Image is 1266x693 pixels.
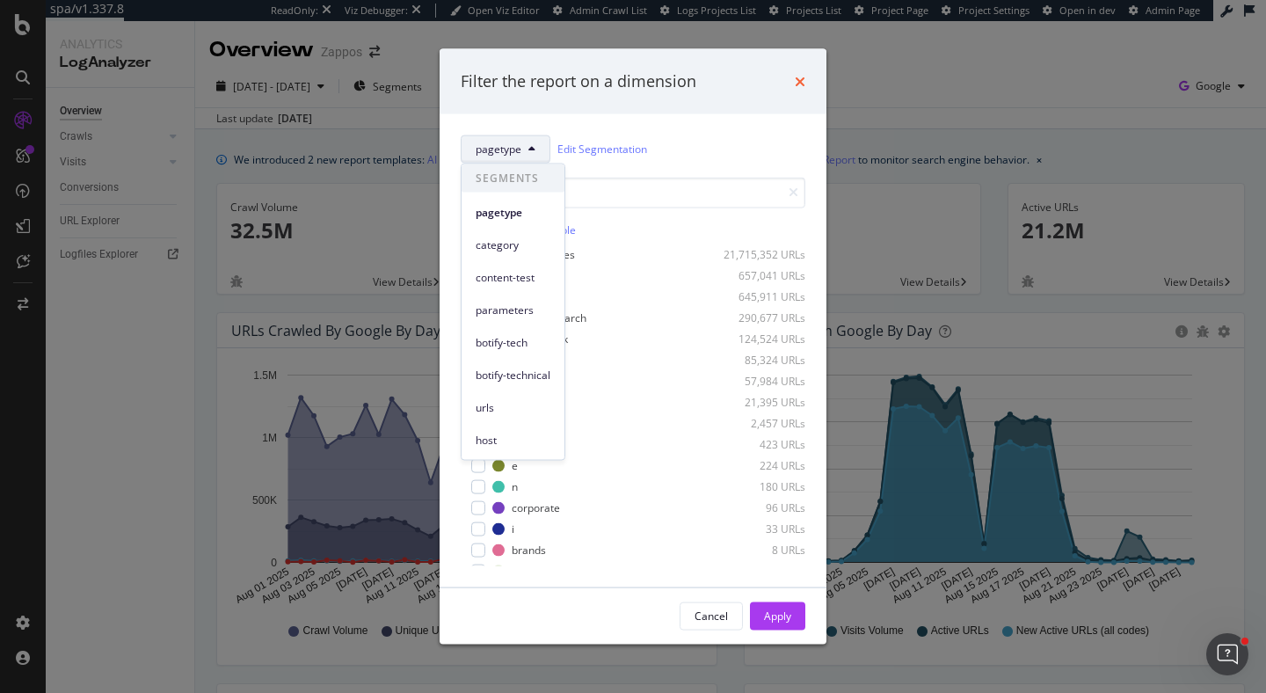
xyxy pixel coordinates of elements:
span: category [476,237,550,252]
button: pagetype [461,135,550,163]
span: botify-tech [476,334,550,350]
input: Search [461,177,805,208]
iframe: Intercom live chat [1206,633,1248,675]
div: 180 URLs [719,479,805,494]
div: 21,395 URLs [719,395,805,410]
div: n [512,479,518,494]
div: 423 URLs [719,437,805,452]
div: 124,524 URLs [719,332,805,346]
div: 85,324 URLs [719,353,805,368]
div: 3 URLs [719,564,805,579]
a: Edit Segmentation [557,140,647,158]
div: 33 URLs [719,522,805,536]
div: 290,677 URLs [719,310,805,325]
div: e [512,458,518,473]
span: urls [476,399,550,415]
div: brands [512,543,546,558]
div: zap [512,564,529,579]
span: pagetype [476,204,550,220]
span: parameters [476,302,550,317]
div: Select all data available [461,222,805,237]
span: botify-technical [476,367,550,383]
span: content-test [476,269,550,285]
button: Apply [750,602,805,630]
div: Filter the report on a dimension [461,70,696,93]
div: 224 URLs [719,458,805,473]
div: 8 URLs [719,543,805,558]
div: 645,911 URLs [719,289,805,304]
div: Apply [764,609,791,624]
div: times [795,70,805,93]
div: Cancel [695,609,728,624]
div: i [512,522,514,536]
div: modal [440,49,826,645]
span: pagetype [476,142,521,157]
div: 21,715,352 URLs [719,247,805,262]
span: host [476,432,550,448]
div: 96 URLs [719,500,805,515]
div: 657,041 URLs [719,268,805,283]
button: Cancel [680,602,743,630]
div: 57,984 URLs [719,374,805,389]
div: corporate [512,500,560,515]
div: 2,457 URLs [719,416,805,431]
span: SEGMENTS [462,164,564,193]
